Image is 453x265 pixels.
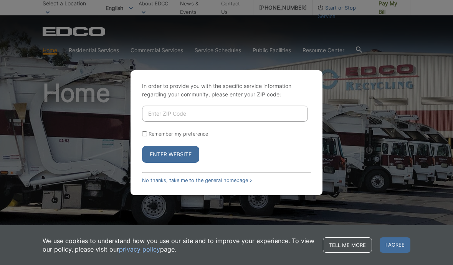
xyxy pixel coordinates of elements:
[323,237,372,253] a: Tell me more
[142,82,311,99] p: In order to provide you with the specific service information regarding your community, please en...
[142,177,253,183] a: No thanks, take me to the general homepage >
[142,106,308,122] input: Enter ZIP Code
[119,245,160,253] a: privacy policy
[149,131,208,137] label: Remember my preference
[380,237,410,253] span: I agree
[142,146,199,163] button: Enter Website
[43,237,315,253] p: We use cookies to understand how you use our site and to improve your experience. To view our pol...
